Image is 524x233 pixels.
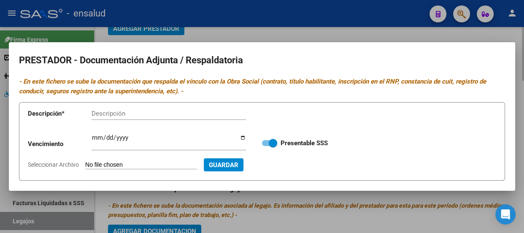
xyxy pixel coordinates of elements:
span: Guardar [209,161,238,169]
p: Vencimiento [28,139,92,149]
div: Open Intercom Messenger [495,204,516,225]
i: - En este fichero se sube la documentación que respalda el vínculo con la Obra Social (contrato, ... [19,78,486,95]
span: Seleccionar Archivo [28,161,79,168]
button: Guardar [204,158,243,171]
p: Descripción [28,109,92,119]
strong: Presentable SSS [281,139,328,147]
h2: PRESTADOR - Documentación Adjunta / Respaldatoria [19,52,505,68]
